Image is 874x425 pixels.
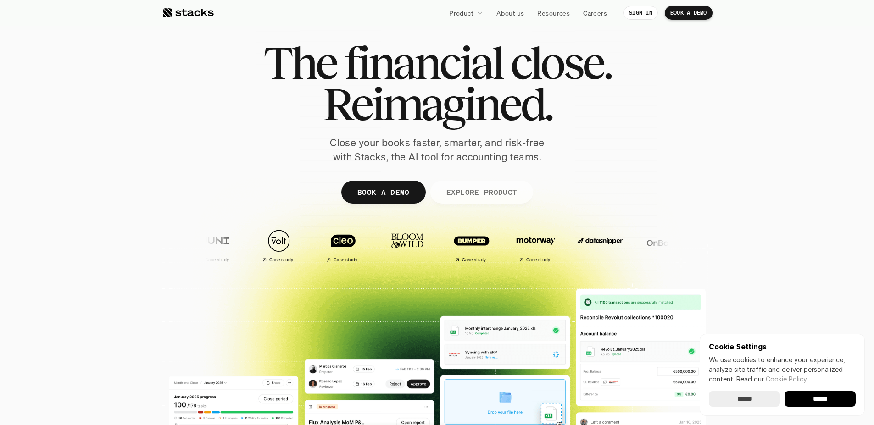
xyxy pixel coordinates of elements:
[709,343,856,350] p: Cookie Settings
[670,10,707,16] p: BOOK A DEMO
[525,257,550,263] h2: Case study
[344,42,502,83] span: financial
[505,225,565,266] a: Case study
[248,225,308,266] a: Case study
[323,136,552,164] p: Close your books faster, smarter, and risk-free with Stacks, the AI tool for accounting teams.
[357,185,409,199] p: BOOK A DEMO
[709,355,856,384] p: We use cookies to enhance your experience, analyze site traffic and deliver personalized content.
[449,8,473,18] p: Product
[532,5,575,21] a: Resources
[341,181,425,204] a: BOOK A DEMO
[623,6,658,20] a: SIGN IN
[491,5,529,21] a: About us
[312,225,372,266] a: Case study
[629,10,652,16] p: SIGN IN
[583,8,607,18] p: Careers
[323,83,551,125] span: Reimagined.
[736,375,808,383] span: Read our .
[184,225,244,266] a: Case study
[204,257,228,263] h2: Case study
[108,212,149,219] a: Privacy Policy
[268,257,293,263] h2: Case study
[263,42,336,83] span: The
[430,181,533,204] a: EXPLORE PRODUCT
[578,5,612,21] a: Careers
[665,6,713,20] a: BOOK A DEMO
[496,8,524,18] p: About us
[446,185,517,199] p: EXPLORE PRODUCT
[441,225,501,266] a: Case study
[461,257,485,263] h2: Case study
[537,8,570,18] p: Resources
[766,375,807,383] a: Cookie Policy
[510,42,611,83] span: close.
[333,257,357,263] h2: Case study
